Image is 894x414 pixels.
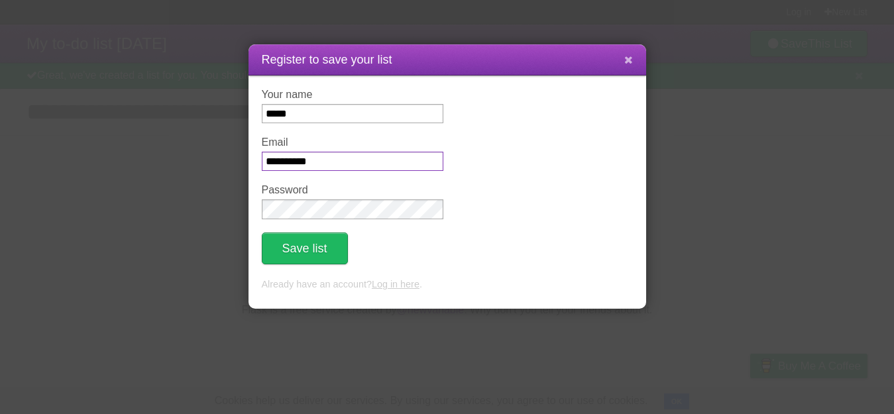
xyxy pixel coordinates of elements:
[372,279,419,289] a: Log in here
[262,51,633,69] h1: Register to save your list
[262,278,633,292] p: Already have an account? .
[262,89,443,101] label: Your name
[262,136,443,148] label: Email
[262,184,443,196] label: Password
[262,233,348,264] button: Save list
